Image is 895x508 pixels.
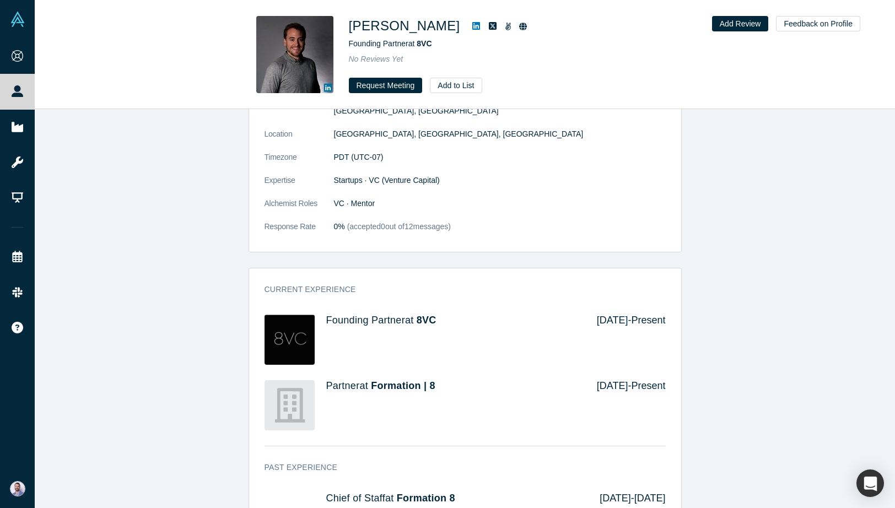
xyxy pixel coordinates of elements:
[265,152,334,175] dt: Timezone
[349,78,423,93] button: Request Meeting
[334,176,440,185] span: Startups · VC (Venture Capital)
[265,128,334,152] dt: Location
[712,16,769,31] button: Add Review
[256,16,333,93] img: Drew Oetting's Profile Image
[265,380,315,430] img: Formation | 8's Logo
[10,481,25,496] img: Sam Jadali's Account
[265,221,334,244] dt: Response Rate
[326,315,581,327] h4: Founding Partner at
[265,284,650,295] h3: Current Experience
[397,493,455,504] a: Formation 8
[265,175,334,198] dt: Expertise
[371,380,435,391] a: Formation | 8
[417,39,432,48] a: 8VC
[776,16,860,31] button: Feedback on Profile
[581,380,666,430] div: [DATE] - Present
[334,152,666,163] dd: PDT (UTC-07)
[265,198,334,221] dt: Alchemist Roles
[349,55,403,63] span: No Reviews Yet
[430,78,482,93] button: Add to List
[10,12,25,27] img: Alchemist Vault Logo
[345,222,451,231] span: (accepted 0 out of 12 messages)
[265,94,334,128] dt: Summary
[334,222,345,231] span: 0%
[265,462,650,473] h3: Past Experience
[334,128,666,140] dd: [GEOGRAPHIC_DATA], [GEOGRAPHIC_DATA], [GEOGRAPHIC_DATA]
[265,315,315,365] img: 8VC's Logo
[326,380,581,392] h4: Partner at
[334,198,666,209] dd: VC · Mentor
[349,16,460,36] h1: [PERSON_NAME]
[581,315,666,365] div: [DATE] - Present
[349,39,432,48] span: Founding Partner at
[326,493,585,505] h4: Chief of Staff at
[417,315,436,326] a: 8VC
